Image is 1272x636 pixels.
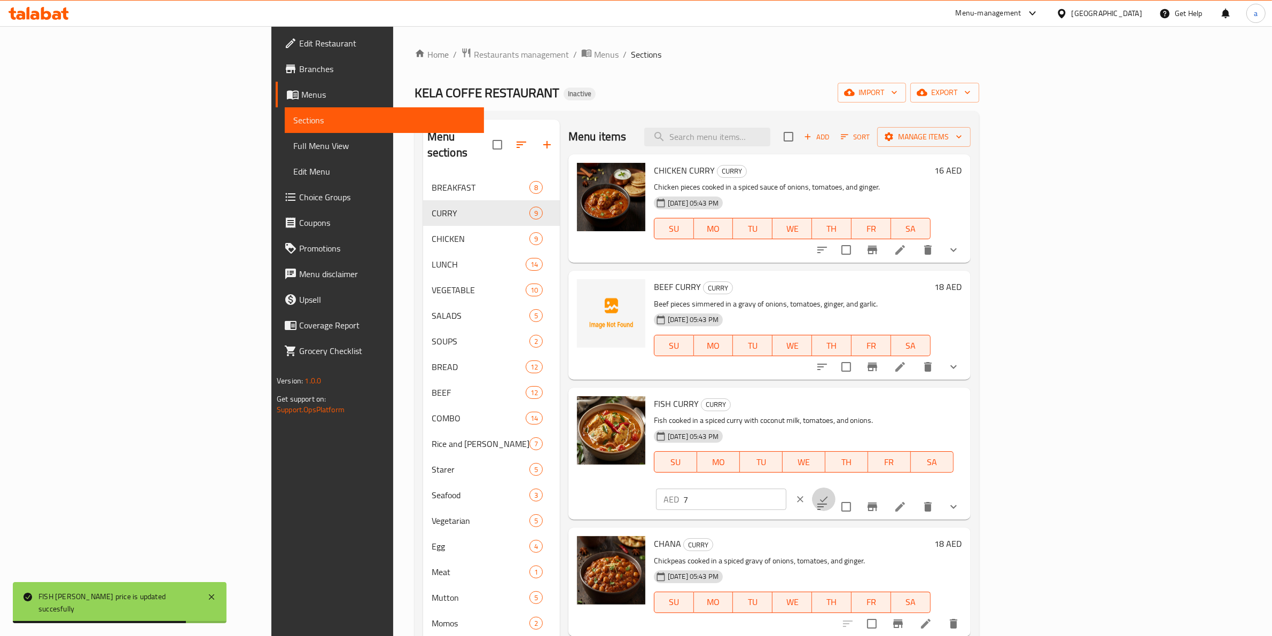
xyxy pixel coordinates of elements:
span: 2 [530,618,542,629]
button: ok [812,488,836,511]
div: BREAKFAST8 [423,175,560,200]
span: Upsell [299,293,475,306]
button: TH [825,451,868,473]
span: [DATE] 05:43 PM [664,198,723,208]
button: show more [941,237,966,263]
a: Menus [276,82,484,107]
span: TU [737,221,768,237]
div: VEGETABLE10 [423,277,560,303]
span: Egg [432,540,529,553]
span: Sort [841,131,870,143]
img: CHANA [577,536,645,604]
span: Add [802,131,831,143]
img: CHICKEN CURRY [577,163,645,231]
span: LUNCH [432,258,526,271]
button: WE [772,335,812,356]
button: Add section [534,132,560,158]
div: Seafood3 [423,482,560,508]
div: items [529,437,543,450]
span: Coverage Report [299,319,475,332]
div: CURRY [701,398,731,411]
span: Menu disclaimer [299,268,475,280]
span: MO [701,454,736,470]
button: show more [941,494,966,520]
span: FR [856,594,887,610]
h2: Menu items [568,129,627,145]
h6: 18 AED [935,536,962,551]
div: Rice and [PERSON_NAME]7 [423,431,560,457]
span: Edit Restaurant [299,37,475,50]
span: BEEF CURRY [654,279,701,295]
div: Seafood [432,489,529,501]
div: items [529,181,543,194]
a: Choice Groups [276,184,484,210]
div: Menu-management [956,7,1021,20]
button: TH [812,335,852,356]
span: FR [872,454,907,470]
button: MO [697,451,740,473]
span: CURRY [704,282,732,294]
div: items [526,412,543,425]
img: BEEF CURRY [577,279,645,348]
button: clear [789,488,812,511]
input: search [644,128,770,146]
span: 12 [526,362,542,372]
div: COMBO14 [423,405,560,431]
span: SA [915,454,949,470]
span: Grocery Checklist [299,344,475,357]
span: 5 [530,311,542,321]
span: 1.0.0 [305,374,322,388]
span: Select to update [835,239,857,261]
a: Restaurants management [461,48,569,61]
span: Select to update [835,496,857,518]
span: TU [744,454,778,470]
span: SALADS [432,309,529,322]
span: Version: [277,374,303,388]
div: items [529,463,543,476]
button: SA [891,335,931,356]
button: Branch-specific-item [860,237,885,263]
span: Sections [293,114,475,127]
span: 14 [526,260,542,270]
span: SA [895,221,926,237]
span: TU [737,338,768,354]
div: items [526,284,543,296]
span: 8 [530,183,542,193]
button: SU [654,335,694,356]
div: CURRY9 [423,200,560,226]
a: Edit Restaurant [276,30,484,56]
input: Please enter price [683,489,786,510]
span: Branches [299,62,475,75]
button: FR [852,218,891,239]
button: SA [891,592,931,613]
span: MO [698,594,729,610]
span: Select to update [835,356,857,378]
a: Menus [581,48,619,61]
span: export [919,86,971,99]
span: FR [856,221,887,237]
span: 10 [526,285,542,295]
span: SU [659,221,690,237]
button: Add [800,129,834,145]
span: BREAD [432,360,526,373]
div: Starer5 [423,457,560,482]
div: LUNCH14 [423,252,560,277]
span: 5 [530,593,542,603]
li: / [623,48,627,61]
span: SA [895,594,926,610]
span: 9 [530,234,542,244]
span: Meat [432,566,529,578]
a: Edit menu item [894,500,907,513]
div: Mutton5 [423,585,560,610]
button: TU [733,218,772,239]
span: 7 [530,439,542,449]
a: Edit menu item [894,360,907,373]
div: CURRY [717,165,747,178]
button: Branch-specific-item [860,354,885,380]
button: MO [694,335,733,356]
span: Sort items [834,129,877,145]
button: TH [812,592,852,613]
a: Coverage Report [276,312,484,338]
img: FISH CURRY [577,396,645,465]
button: SA [891,218,931,239]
